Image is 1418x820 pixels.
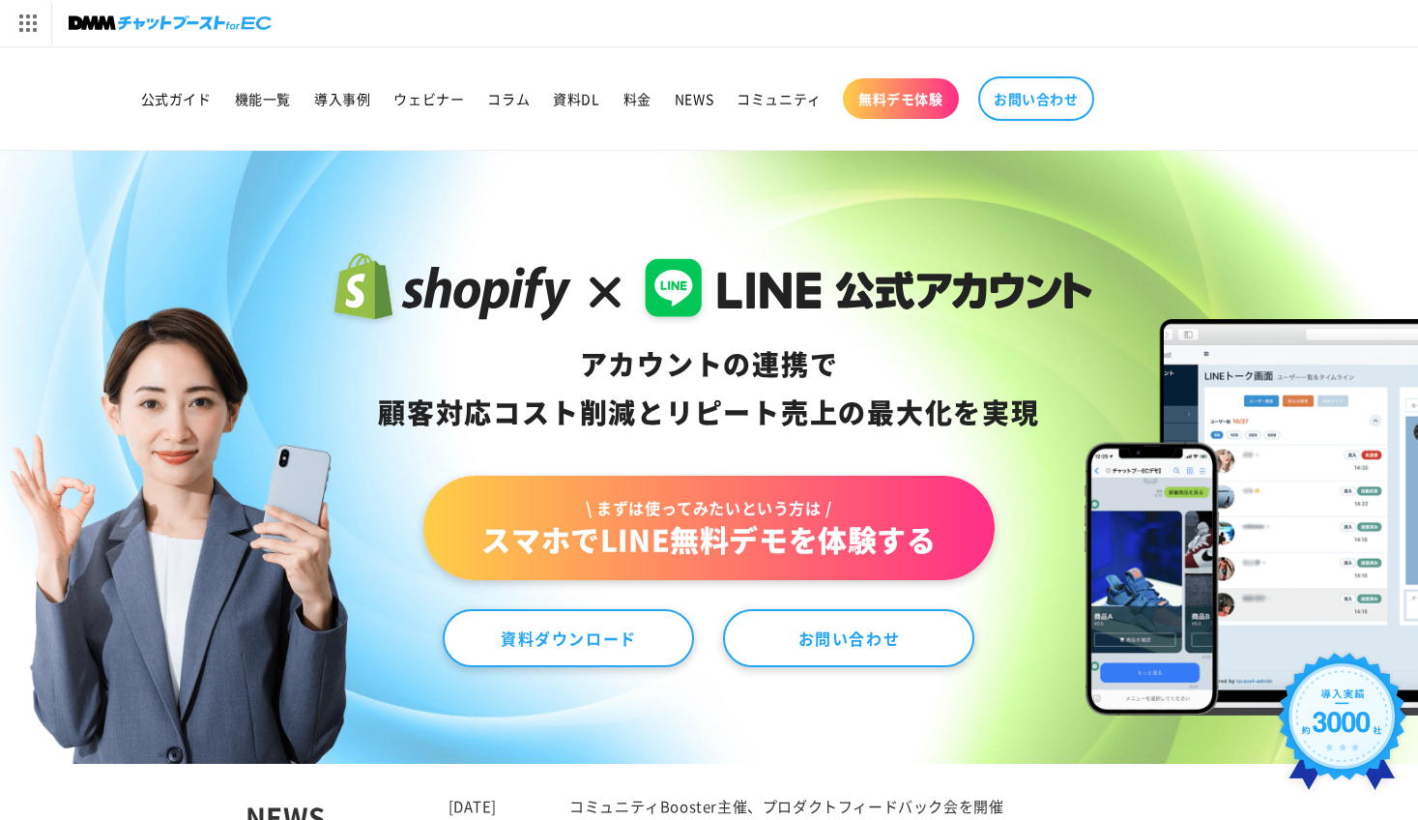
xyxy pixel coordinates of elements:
a: 公式ガイド [130,78,223,119]
a: 導入事例 [303,78,382,119]
span: 公式ガイド [141,90,212,107]
span: ウェビナー [393,90,464,107]
a: NEWS [663,78,725,119]
a: コラム [476,78,541,119]
a: お問い合わせ [978,76,1094,121]
a: \ まずは使ってみたいという方は /スマホでLINE無料デモを体験する [423,476,994,580]
img: チャットブーストforEC [69,10,272,37]
span: \ まずは使ってみたいという方は / [481,497,936,518]
a: 資料DL [541,78,611,119]
a: 無料デモ体験 [843,78,959,119]
a: コミュニティ [725,78,833,119]
img: 導入実績約3000社 [1271,646,1413,807]
span: 機能一覧 [235,90,291,107]
span: 無料デモ体験 [858,90,943,107]
span: NEWS [675,90,713,107]
a: ウェビナー [382,78,476,119]
a: 資料ダウンロード [443,609,694,667]
span: コミュニティ [737,90,822,107]
span: 導入事例 [314,90,370,107]
a: お問い合わせ [723,609,974,667]
a: 機能一覧 [223,78,303,119]
time: [DATE] [449,796,498,816]
span: コラム [487,90,530,107]
span: 料金 [623,90,651,107]
a: コミュニティBooster主催、プロダクトフィードバック会を開催 [569,796,1003,816]
div: アカウントの連携で 顧客対応コスト削減と リピート売上の 最大化を実現 [326,340,1092,437]
a: 料金 [612,78,663,119]
img: サービス [3,3,51,44]
span: 資料DL [553,90,599,107]
span: お問い合わせ [994,90,1079,107]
